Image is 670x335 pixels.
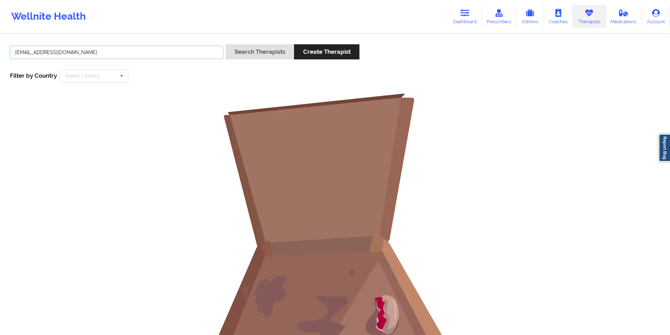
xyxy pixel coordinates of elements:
[294,44,359,59] button: Create Therapist
[482,5,517,28] a: Prescribers
[573,5,606,28] a: Therapists
[642,5,670,28] a: Account
[606,5,642,28] a: Medications
[65,73,100,78] div: Select Country
[659,134,670,162] a: Report Bug
[10,46,223,59] input: Search Keywords
[10,72,57,79] span: Filter by Country
[544,5,573,28] a: Coaches
[226,44,294,59] button: Search Therapists
[448,5,482,28] a: Dashboard
[516,5,544,28] a: Admins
